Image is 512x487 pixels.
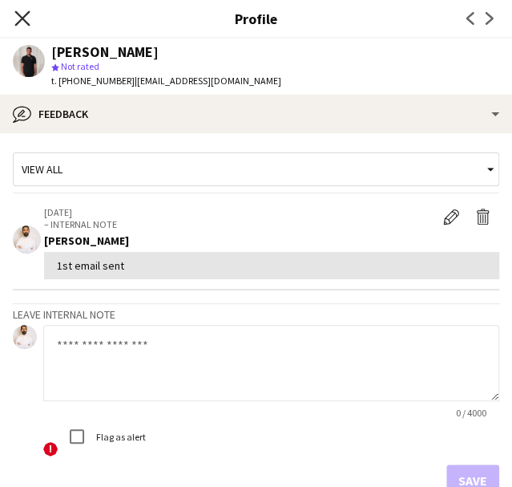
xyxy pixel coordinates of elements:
span: View all [22,162,62,177]
span: 0 / 4000 [443,407,499,419]
label: Flag as alert [93,431,146,443]
h3: Leave internal note [13,307,499,322]
span: ! [43,442,58,457]
p: – INTERNAL NOTE [44,218,435,230]
div: [PERSON_NAME] [51,45,159,59]
p: [DATE] [44,206,435,218]
div: 1st email sent [57,258,486,273]
span: t. [PHONE_NUMBER] [51,75,135,87]
span: | [EMAIL_ADDRESS][DOMAIN_NAME] [135,75,281,87]
span: Not rated [61,60,99,72]
div: [PERSON_NAME] [44,233,499,248]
